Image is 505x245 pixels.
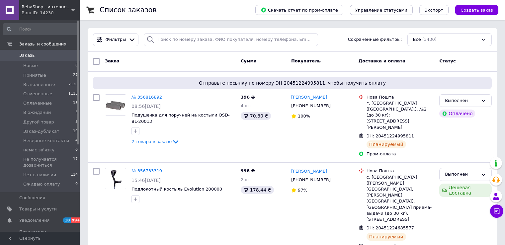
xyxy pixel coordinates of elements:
span: Отмененные [23,91,52,97]
span: 4 [75,138,78,144]
span: 2 товара в заказе [131,139,172,144]
span: 114 [71,172,78,178]
button: Экспорт [419,5,449,15]
input: Поиск по номеру заказа, ФИО покупателя, номеру телефона, Email, номеру накладной [144,33,318,46]
h1: Список заказов [100,6,157,14]
span: Сумма [241,58,257,63]
div: Ваш ID: 14230 [22,10,80,16]
span: Статус [439,58,456,63]
span: ЭН: 20451224685577 [367,225,414,230]
span: Управление статусами [355,8,407,13]
span: Неверные контакты [23,138,69,144]
span: Заказ [105,58,119,63]
span: Заказы и сообщения [19,41,66,47]
span: 13 [73,100,78,106]
span: 100% [298,114,310,119]
div: 178.44 ₴ [241,186,274,194]
div: Выполнен [445,171,478,178]
span: Сохраненные фильтры: [348,37,402,43]
input: Поиск [3,23,78,35]
div: Оплачено [439,110,475,118]
img: Фото товару [105,95,126,115]
span: Создать заказ [461,8,493,13]
span: 396 ₴ [241,95,255,100]
span: (3430) [422,37,437,42]
span: 1115 [68,91,78,97]
div: Нова Пошта [367,94,434,100]
span: Нет в наличии [23,172,56,178]
a: Подушечка для поручней на костыли OSD-BL-20013 [131,113,230,124]
a: № 356816892 [131,95,162,100]
span: 0 [75,181,78,187]
span: Другой товар [23,119,54,125]
span: Заказ-дубликат [23,128,59,134]
span: 17 [73,156,78,168]
span: В ожидании [23,110,51,116]
span: ЭН: 20451224995811 [367,133,414,138]
span: Уведомления [19,217,49,223]
span: 97% [298,188,307,193]
span: Скачать отчет по пром-оплате [261,7,338,13]
span: Экспорт [425,8,443,13]
span: немає зв'язку [23,147,54,153]
div: Дешевая доставка [439,184,492,197]
span: 998 ₴ [241,168,255,173]
div: Планируемый [367,140,406,148]
span: [PHONE_NUMBER] [291,177,331,182]
span: Выполненные [23,82,55,88]
div: г. [GEOGRAPHIC_DATA] ([GEOGRAPHIC_DATA].), №2 (до 30 кг): [STREET_ADDRESS][PERSON_NAME] [367,100,434,130]
span: 18 [63,217,71,223]
span: 0 [75,63,78,69]
a: [PERSON_NAME] [291,94,327,101]
span: Оплаченные [23,100,52,106]
span: Отправьте посылку по номеру ЭН 20451224995811, чтобы получить оплату [96,80,489,86]
div: Планируемый [367,233,406,241]
span: 27 [73,72,78,78]
div: Выполнен [445,97,478,104]
a: Подлокотный костыль Evolution 200000 [131,187,222,192]
span: 5 [75,119,78,125]
span: RehaShop - интернет-магазин медтехники [22,4,71,10]
button: Создать заказ [455,5,498,15]
span: 2120 [68,82,78,88]
span: Покупатель [291,58,321,63]
a: № 356733319 [131,168,162,173]
div: 70.80 ₴ [241,112,271,120]
span: Принятые [23,72,46,78]
a: Фото товару [105,94,126,116]
span: Все [413,37,421,43]
a: Создать заказ [449,7,498,12]
button: Чат с покупателем [490,204,503,218]
span: Доставка и оплата [359,58,405,63]
span: 2 шт. [241,177,253,182]
a: 2 товара в заказе [131,139,180,144]
span: 0 [75,147,78,153]
span: 4 шт. [241,103,253,108]
span: 08:56[DATE] [131,104,161,109]
span: 5 [75,110,78,116]
span: Новые [23,63,38,69]
span: Не получается дозвониться [23,156,73,168]
button: Управление статусами [350,5,413,15]
div: с. [GEOGRAPHIC_DATA] ([PERSON_NAME][GEOGRAPHIC_DATA], [PERSON_NAME][GEOGRAPHIC_DATA]), [GEOGRAPHI... [367,174,434,223]
button: Скачать отчет по пром-оплате [255,5,343,15]
div: Нова Пошта [367,168,434,174]
span: Заказы [19,52,36,58]
span: 10 [73,128,78,134]
span: Фильтры [106,37,126,43]
span: Показатели работы компании [19,229,61,241]
span: 99+ [71,217,82,223]
span: Товары и услуги [19,206,57,212]
div: Пром-оплата [367,151,434,157]
span: 15:46[DATE] [131,178,161,183]
a: [PERSON_NAME] [291,168,327,175]
img: Фото товару [105,168,126,189]
span: Сообщения [19,195,45,201]
span: [PHONE_NUMBER] [291,103,331,108]
span: Ожидаю оплату [23,181,60,187]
